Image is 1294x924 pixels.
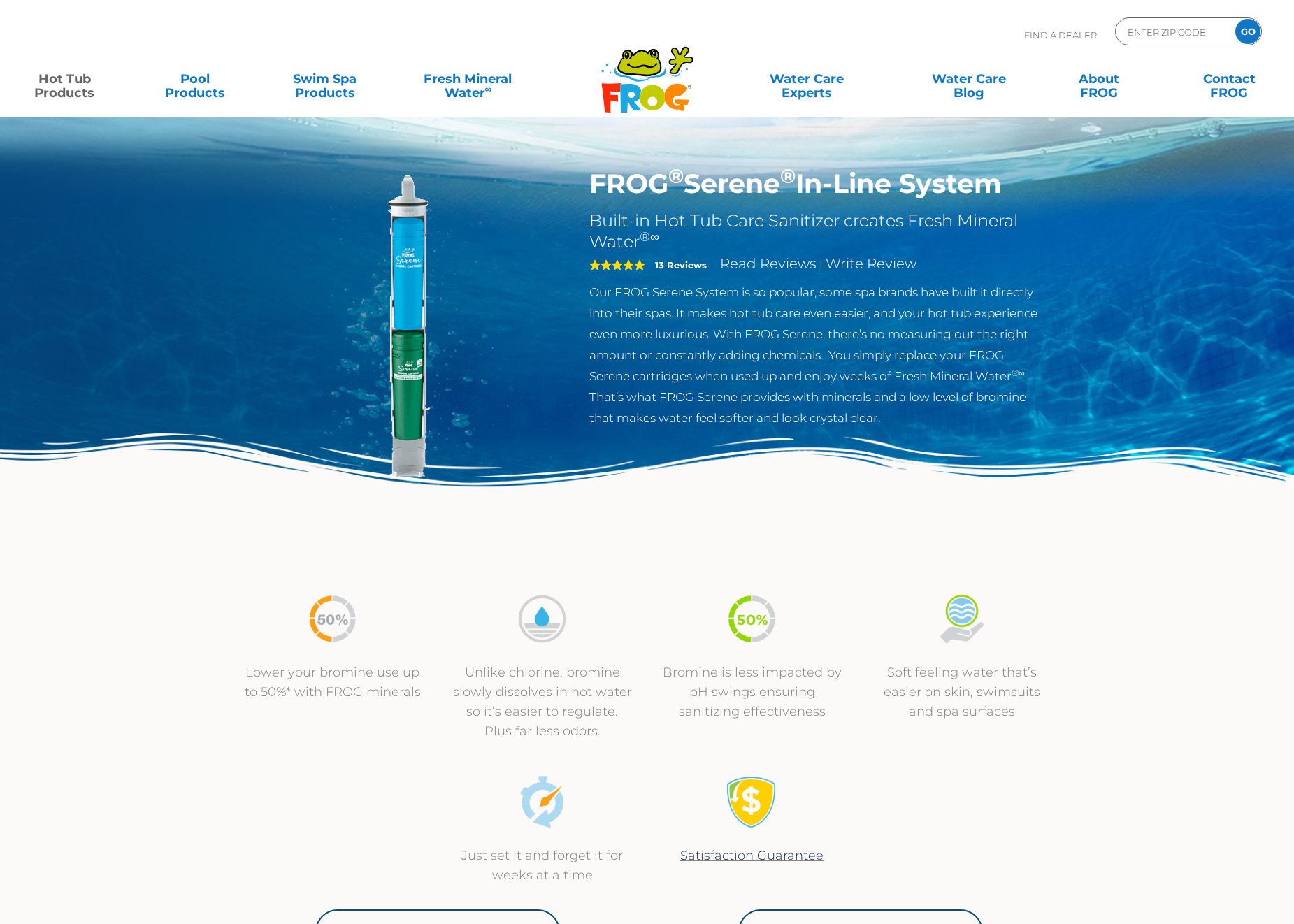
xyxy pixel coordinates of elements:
a: Water CareBlog [919,65,1020,93]
img: serene-inline.png [249,168,569,488]
span: | [819,258,823,271]
img: icon-set-and-forget [516,776,568,828]
a: PoolProducts [144,65,245,93]
img: icon-soft-feeling [935,593,988,645]
a: Swim SpaProducts [275,65,376,93]
a: Water CareExperts [725,65,889,93]
p: Unlike chlorine, bromine slowly dissolves in hot water so it’s easier to regulate. Plus far less ... [452,663,633,741]
a: Fresh MineralWater∞ [405,65,531,93]
img: icon-50percent-less [306,593,359,645]
h2: Built-in Hot Tub Care Sanitizer creates Fresh Mineral Water [589,210,1046,252]
img: Frog Products Logo [594,28,701,113]
p: Just set it and forget it for weeks at a time [452,846,633,885]
input: GO [1235,19,1260,44]
a: Read Reviews [720,255,817,272]
a: Hot TubProducts [14,65,115,93]
p: Bromine is less impacted by pH swings ensuring sanitizing effectiveness [661,663,843,721]
a: Write Review [826,255,916,272]
p: Our FROG Serene System is so popular, some spa brands have built it directly into their spas. It ... [589,282,1046,428]
img: Satisfaction Guarantee Icon [726,776,778,828]
p: Find A Dealer [1024,17,1097,52]
p: Soft feeling water that’s easier on skin, swimsuits and spa surfaces [871,663,1053,721]
p: Lower your bromine use up to 50%* with FROG minerals [242,663,424,702]
sup: ∞ [485,83,492,94]
img: icon-bromine-disolves [516,593,568,645]
strong: 13 Reviews [655,259,707,270]
h1: FROG Serene In-Line System [589,168,1046,200]
a: AboutFROG [1049,65,1150,93]
img: icon-50percent-less-v2 [726,593,778,645]
sup: ® [668,164,684,188]
sup: ®∞ [1012,368,1025,378]
a: ContactFROG [1179,65,1280,93]
a: Satisfaction Guarantee [680,848,824,863]
span: 5 [589,259,645,270]
sup: ®∞ [640,229,659,245]
sup: ® [780,164,796,188]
